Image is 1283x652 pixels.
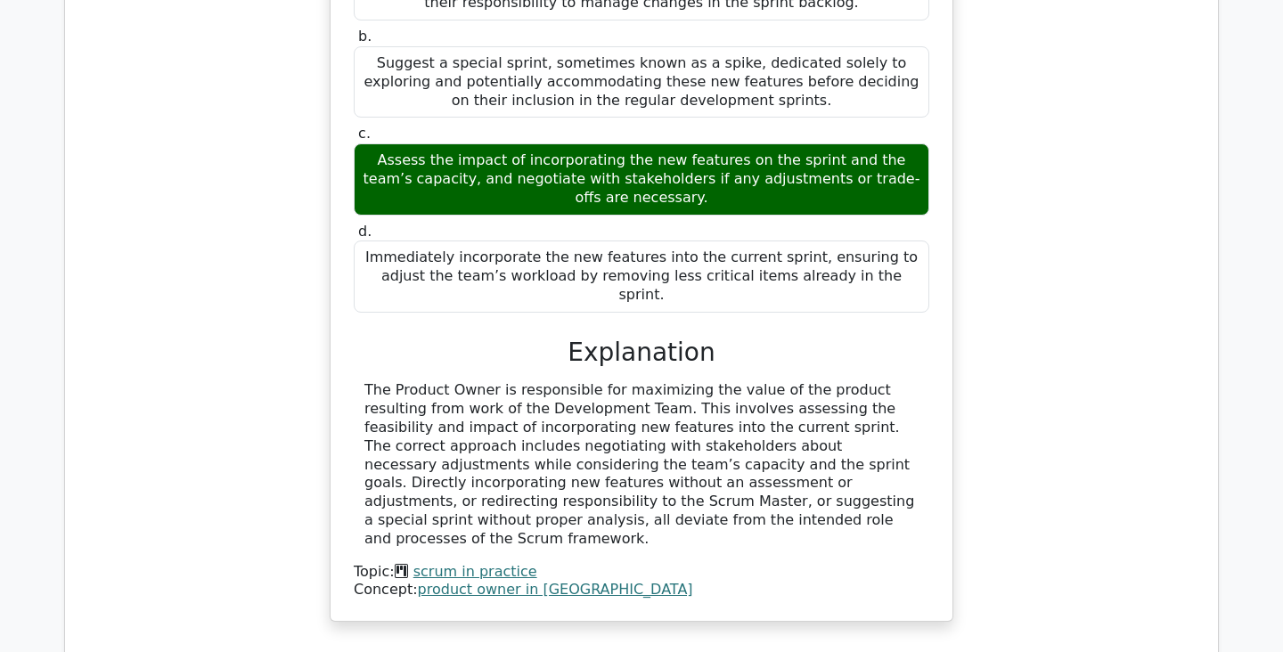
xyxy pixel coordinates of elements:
div: Topic: [354,563,929,582]
span: b. [358,28,372,45]
span: d. [358,223,372,240]
div: Suggest a special sprint, sometimes known as a spike, dedicated solely to exploring and potential... [354,46,929,118]
div: Immediately incorporate the new features into the current sprint, ensuring to adjust the team’s w... [354,240,929,312]
div: The Product Owner is responsible for maximizing the value of the product resulting from work of t... [364,381,919,548]
div: Concept: [354,581,929,599]
span: c. [358,125,371,142]
h3: Explanation [364,338,919,368]
div: Assess the impact of incorporating the new features on the sprint and the team’s capacity, and ne... [354,143,929,215]
a: scrum in practice [413,563,537,580]
a: product owner in [GEOGRAPHIC_DATA] [418,581,693,598]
